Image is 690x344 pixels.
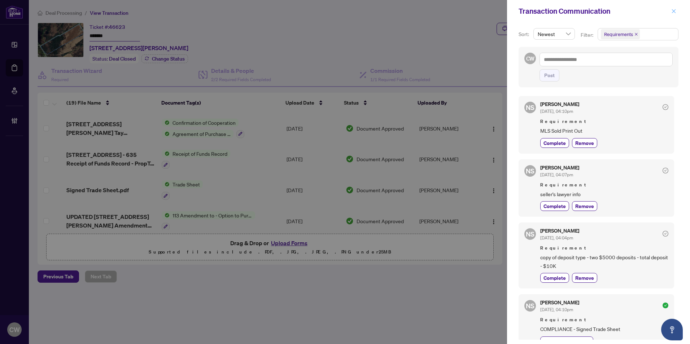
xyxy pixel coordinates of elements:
[540,102,579,107] h5: [PERSON_NAME]
[572,138,597,148] button: Remove
[663,303,668,308] span: check-circle
[634,32,638,36] span: close
[540,109,573,114] span: [DATE], 04:10pm
[540,253,668,270] span: copy of deposit type - two $5000 deposits - total deposit - $10K
[540,138,569,148] button: Complete
[663,104,668,110] span: check-circle
[543,139,566,147] span: Complete
[543,274,566,282] span: Complete
[575,274,594,282] span: Remove
[540,190,668,198] span: seller's lawyer info
[575,202,594,210] span: Remove
[661,319,683,340] button: Open asap
[540,69,559,81] button: Post
[543,202,566,210] span: Complete
[663,168,668,173] span: check-circle
[572,273,597,283] button: Remove
[540,228,579,233] h5: [PERSON_NAME]
[540,201,569,211] button: Complete
[663,231,668,237] span: check-circle
[540,127,668,135] span: MLS Sold Print Out
[601,29,640,39] span: Requirements
[526,229,534,239] span: NS
[540,316,668,323] span: Requirement
[581,31,594,39] p: Filter:
[540,235,573,241] span: [DATE], 04:04pm
[526,102,534,113] span: NS
[526,301,534,311] span: NS
[671,9,676,14] span: close
[540,273,569,283] button: Complete
[540,307,573,312] span: [DATE], 04:10pm
[540,118,668,125] span: Requirement
[575,139,594,147] span: Remove
[526,166,534,176] span: NS
[519,30,530,38] p: Sort:
[540,165,579,170] h5: [PERSON_NAME]
[572,201,597,211] button: Remove
[519,6,669,17] div: Transaction Communication
[604,31,633,38] span: Requirements
[538,28,571,39] span: Newest
[540,300,579,305] h5: [PERSON_NAME]
[540,244,668,252] span: Requirement
[540,181,668,189] span: Requirement
[540,172,573,177] span: [DATE], 04:07pm
[526,54,534,63] span: CW
[540,325,668,333] span: COMPLIANCE - Signed Trade Sheet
